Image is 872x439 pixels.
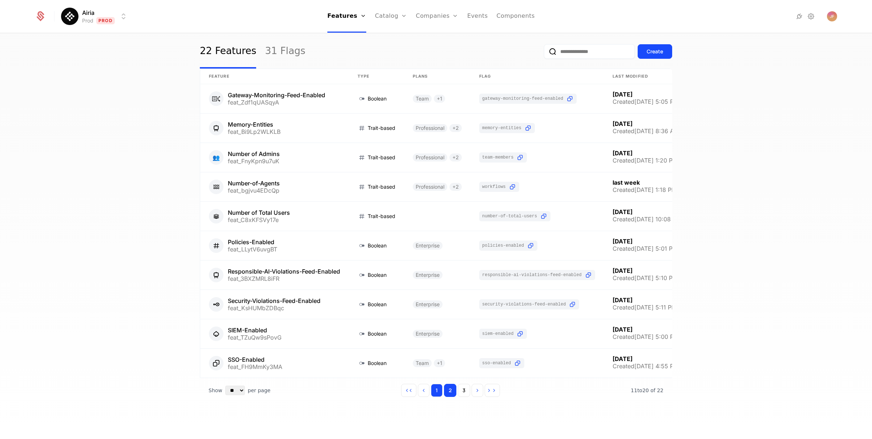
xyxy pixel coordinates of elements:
[265,34,305,69] a: 31 Flags
[418,384,429,397] button: Go to previous page
[401,384,416,397] button: Go to first page
[444,384,456,397] button: Go to page 2
[61,8,78,25] img: Airia
[827,11,837,21] button: Open user button
[63,8,128,24] button: Select environment
[631,387,663,393] span: 22
[604,69,690,84] th: Last Modified
[458,384,470,397] button: Go to page 3
[209,387,222,394] span: Show
[401,384,500,397] div: Page navigation
[631,387,657,393] span: 11 to 20 of
[200,34,256,69] a: 22 Features
[404,69,471,84] th: Plans
[200,378,672,403] div: Table pagination
[827,11,837,21] img: Julia Floreak
[96,17,115,24] span: Prod
[647,48,663,55] div: Create
[471,69,604,84] th: Flag
[248,387,271,394] span: per page
[807,12,815,21] a: Settings
[225,386,245,395] select: Select page size
[82,8,94,17] span: Airia
[431,384,443,397] button: Go to page 1
[472,384,483,397] button: Go to next page
[82,17,93,24] div: Prod
[349,69,404,84] th: Type
[795,12,804,21] a: Integrations
[638,44,672,59] button: Create
[485,384,500,397] button: Go to last page
[200,69,349,84] th: Feature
